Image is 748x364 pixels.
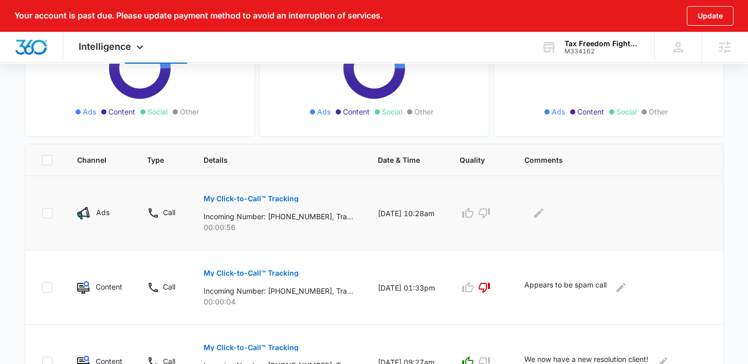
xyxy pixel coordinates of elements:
p: Appears to be spam call [524,279,607,296]
button: Update [687,6,734,26]
p: My Click-to-Call™ Tracking [204,195,299,202]
img: tab_domain_overview_orange.svg [28,60,36,68]
td: [DATE] 01:33pm [366,251,447,325]
div: Domain: [DOMAIN_NAME] [27,27,113,35]
button: My Click-to-Call™ Tracking [204,186,299,211]
span: Type [147,155,164,165]
p: Your account is past due. Please update payment method to avoid an interruption of services. [14,11,382,21]
p: Incoming Number: [PHONE_NUMBER], Tracking Number: [PHONE_NUMBER], Ring To: [PHONE_NUMBER], Caller... [204,211,353,222]
img: website_grey.svg [16,27,25,35]
span: Social [148,106,168,117]
button: My Click-to-Call™ Tracking [204,335,299,360]
span: Quality [460,155,485,165]
div: account name [564,40,640,48]
span: Social [616,106,636,117]
button: Edit Comments [613,279,629,296]
button: Edit Comments [531,205,547,221]
img: logo_orange.svg [16,16,25,25]
p: My Click-to-Call™ Tracking [204,344,299,351]
span: Ads [317,106,331,117]
div: v 4.0.24 [29,16,50,25]
span: Other [649,106,668,117]
p: 00:00:56 [204,222,353,233]
span: Other [180,106,199,117]
p: Ads [96,207,110,218]
div: Keywords by Traffic [114,61,173,67]
div: Domain Overview [39,61,92,67]
p: My Click-to-Call™ Tracking [204,270,299,277]
span: Ads [552,106,565,117]
p: 00:00:04 [204,296,353,307]
span: Comments [524,155,692,165]
span: Other [414,106,433,117]
span: Channel [77,155,107,165]
span: Ads [83,106,96,117]
span: Content [577,106,604,117]
span: Social [382,106,402,117]
p: Call [163,207,175,218]
span: Content [108,106,135,117]
p: Call [163,281,175,292]
span: Content [343,106,370,117]
span: Intelligence [79,41,131,52]
div: Intelligence [63,32,161,62]
p: Incoming Number: [PHONE_NUMBER], Tracking Number: [PHONE_NUMBER], Ring To: [PHONE_NUMBER], Caller... [204,285,353,296]
span: Details [204,155,338,165]
img: tab_keywords_by_traffic_grey.svg [102,60,111,68]
div: account id [564,48,640,55]
span: Date & Time [378,155,420,165]
p: Content [96,281,122,292]
td: [DATE] 10:28am [366,176,447,251]
button: My Click-to-Call™ Tracking [204,261,299,285]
